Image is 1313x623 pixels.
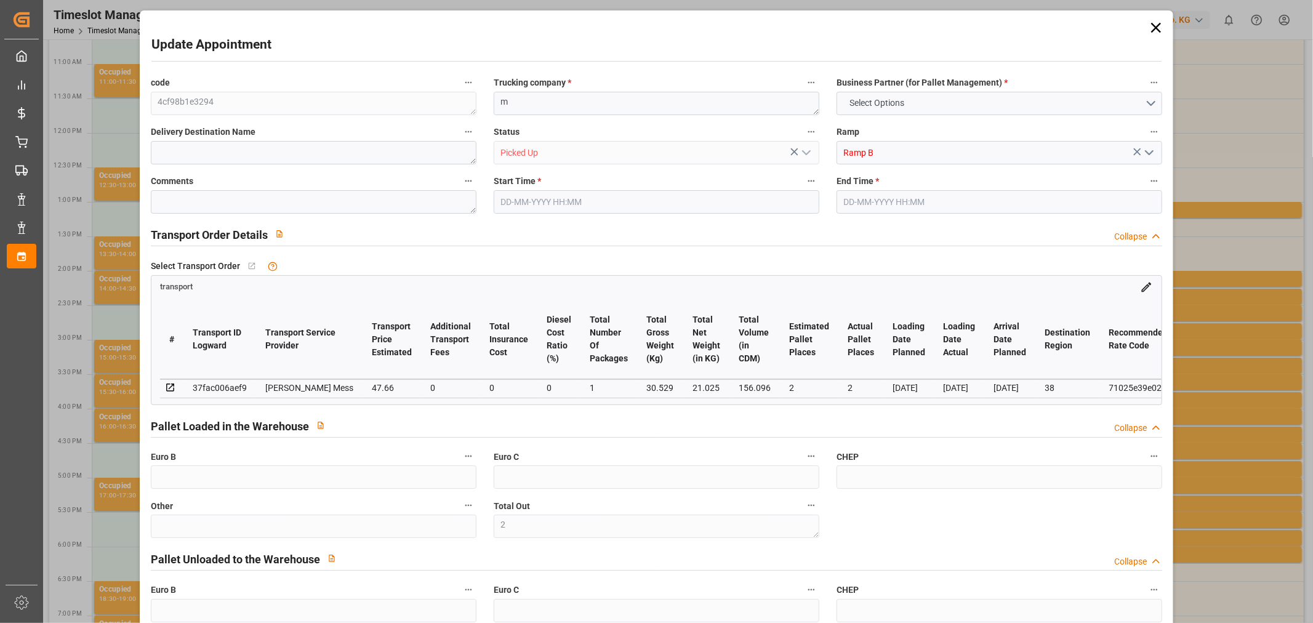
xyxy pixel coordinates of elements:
h2: Pallet Unloaded to the Warehouse [151,551,320,568]
span: End Time [837,175,879,188]
textarea: 4cf98b1e3294 [151,92,476,115]
div: [DATE] [944,380,976,395]
span: Euro B [151,451,176,464]
button: View description [309,414,332,437]
input: Type to search/select [837,141,1162,164]
span: Business Partner (for Pallet Management) [837,76,1008,89]
textarea: m [494,92,819,115]
th: Total Number Of Packages [580,300,637,379]
span: Comments [151,175,193,188]
div: 71025e39e02f [1109,380,1168,395]
div: [DATE] [893,380,925,395]
button: Other [460,497,476,513]
th: Transport Service Provider [256,300,363,379]
a: transport [160,281,193,291]
span: CHEP [837,451,859,464]
h2: Update Appointment [151,35,271,55]
button: End Time * [1146,173,1162,189]
th: Recommended Rate Code [1100,300,1178,379]
button: Ramp [1146,124,1162,140]
button: Total Out [803,497,819,513]
div: 1 [590,380,628,395]
button: Trucking company * [803,74,819,90]
th: Actual Pallet Places [838,300,883,379]
div: 38 [1045,380,1091,395]
div: [PERSON_NAME] Mess [265,380,353,395]
th: Estimated Pallet Places [780,300,838,379]
div: Collapse [1114,230,1147,243]
div: 21.025 [693,380,720,395]
div: 0 [430,380,471,395]
span: Total Out [494,500,530,513]
span: Delivery Destination Name [151,126,255,139]
button: code [460,74,476,90]
span: Trucking company [494,76,571,89]
div: 30.529 [646,380,674,395]
span: transport [160,283,193,292]
th: Arrival Date Planned [985,300,1036,379]
h2: Transport Order Details [151,227,268,243]
div: 47.66 [372,380,412,395]
span: Euro C [494,451,519,464]
input: Type to search/select [494,141,819,164]
button: CHEP [1146,582,1162,598]
div: 156.096 [739,380,771,395]
th: Total Volume (in CDM) [729,300,780,379]
button: Euro B [460,582,476,598]
th: Loading Date Planned [883,300,934,379]
span: Ramp [837,126,859,139]
span: Select Transport Order [151,260,240,273]
div: 0 [547,380,571,395]
div: Collapse [1114,422,1147,435]
th: Loading Date Actual [934,300,985,379]
th: # [160,300,183,379]
div: [DATE] [994,380,1027,395]
span: Status [494,126,520,139]
button: View description [268,222,291,246]
textarea: 2 [494,515,819,538]
span: Euro C [494,584,519,597]
th: Diesel Cost Ratio (%) [537,300,580,379]
button: Euro B [460,448,476,464]
button: Euro C [803,448,819,464]
div: 2 [789,380,829,395]
input: DD-MM-YYYY HH:MM [494,190,819,214]
button: CHEP [1146,448,1162,464]
button: Business Partner (for Pallet Management) * [1146,74,1162,90]
th: Additional Transport Fees [421,300,480,379]
input: DD-MM-YYYY HH:MM [837,190,1162,214]
th: Total Gross Weight (Kg) [637,300,683,379]
span: code [151,76,170,89]
button: View description [320,547,343,570]
button: open menu [1139,143,1158,163]
th: Destination Region [1036,300,1100,379]
th: Transport ID Logward [183,300,256,379]
button: Euro C [803,582,819,598]
span: Select Options [844,97,911,110]
div: Collapse [1114,555,1147,568]
div: 37fac006aef9 [193,380,247,395]
button: Comments [460,173,476,189]
button: Status [803,124,819,140]
th: Total Net Weight (in KG) [683,300,729,379]
th: Total Insurance Cost [480,300,537,379]
span: Euro B [151,584,176,597]
span: Other [151,500,173,513]
div: 0 [489,380,528,395]
span: Start Time [494,175,541,188]
span: CHEP [837,584,859,597]
button: Delivery Destination Name [460,124,476,140]
button: Start Time * [803,173,819,189]
h2: Pallet Loaded in the Warehouse [151,418,309,435]
button: open menu [797,143,815,163]
button: open menu [837,92,1162,115]
div: 2 [848,380,874,395]
th: Transport Price Estimated [363,300,421,379]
